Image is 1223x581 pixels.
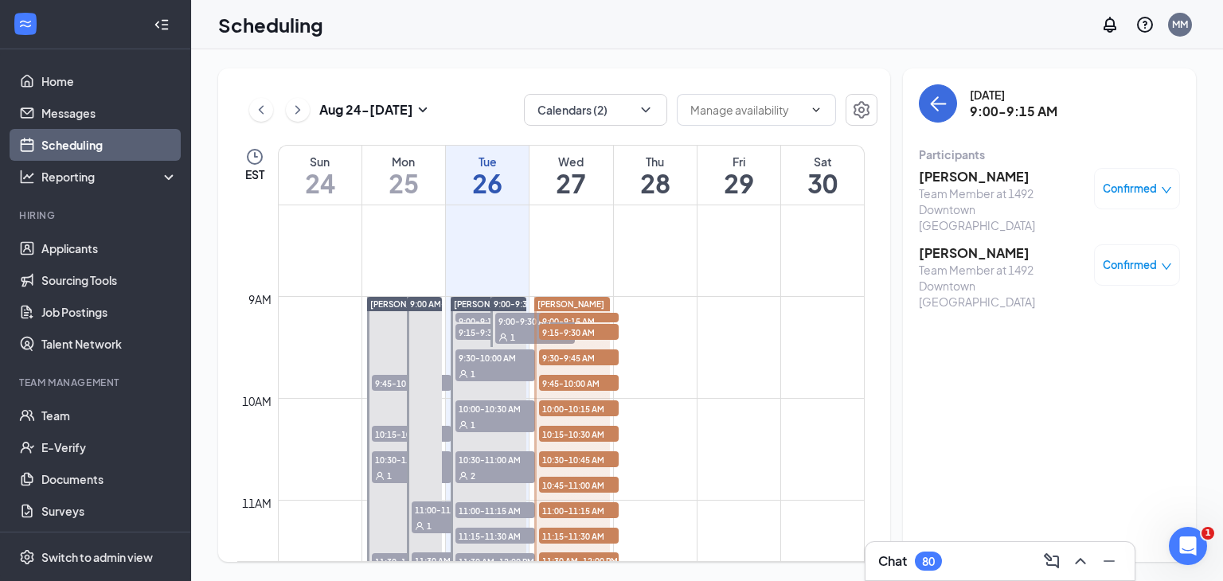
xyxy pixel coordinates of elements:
svg: Clock [245,147,264,166]
span: 10:15-10:30 AM [372,426,451,442]
span: 9:30-10:00 AM [455,349,535,365]
svg: Notifications [1100,15,1119,34]
svg: Minimize [1100,552,1119,571]
a: Sourcing Tools [41,264,178,296]
div: 9am [245,290,275,308]
a: Scheduling [41,129,178,161]
span: 1 [1202,527,1214,540]
span: 11:30 AM-12:00 PM [412,552,491,568]
svg: ComposeMessage [1042,552,1061,571]
span: [PERSON_NAME] [370,299,437,309]
iframe: Intercom live chat [1169,527,1207,565]
a: August 28, 2025 [614,146,697,205]
svg: User [459,420,468,430]
button: Calendars (2)ChevronDown [524,94,667,126]
span: 9:00-9:15 AM [539,313,619,329]
span: 2 [471,470,475,482]
span: 1 [471,419,475,431]
span: 10:15-10:30 AM [539,426,619,442]
span: 1 [510,332,515,343]
h1: 29 [697,170,780,197]
svg: ChevronRight [290,100,306,119]
div: Participants [919,146,1180,162]
div: Wed [529,154,612,170]
h1: 25 [362,170,445,197]
h1: 28 [614,170,697,197]
h1: 24 [279,170,361,197]
div: 80 [922,555,935,568]
div: Hiring [19,209,174,222]
div: Sat [781,154,864,170]
span: Confirmed [1103,257,1157,273]
svg: Collapse [154,17,170,33]
span: 1 [387,470,392,482]
span: 9:15-9:30 AM [455,324,535,340]
span: 11:15-11:30 AM [539,528,619,544]
span: 9:00-9:30 AM [494,298,546,310]
svg: User [375,471,385,481]
div: Team Member at 1492 Downtown [GEOGRAPHIC_DATA] [919,185,1086,233]
span: 11:15-11:30 AM [455,528,535,544]
span: EST [245,166,264,182]
button: ComposeMessage [1039,548,1065,574]
span: 9:45-10:00 AM [372,375,451,391]
h1: 27 [529,170,612,197]
span: 11:30 AM-12:00 PM [455,553,535,569]
a: August 24, 2025 [279,146,361,205]
span: 11:00-11:15 AM [455,502,535,518]
button: Settings [846,94,877,126]
svg: QuestionInfo [1135,15,1155,34]
div: Team Member at 1492 Downtown [GEOGRAPHIC_DATA] [919,262,1086,310]
button: ChevronUp [1068,548,1093,574]
h3: Aug 24 - [DATE] [319,101,413,119]
span: 9:00-9:30 AM [495,313,575,329]
a: Applicants [41,232,178,264]
svg: User [459,369,468,379]
h3: Chat [878,552,907,570]
span: down [1161,185,1172,196]
div: MM [1172,18,1188,31]
a: Talent Network [41,328,178,360]
button: Minimize [1096,548,1122,574]
span: 10:00-10:15 AM [539,400,619,416]
a: Job Postings [41,296,178,328]
span: 10:30-11:00 AM [455,451,535,467]
div: 10am [239,392,275,410]
svg: ChevronDown [638,102,654,118]
div: Team Management [19,376,174,389]
h1: 30 [781,170,864,197]
h3: 9:00-9:15 AM [970,103,1057,120]
div: [DATE] [970,87,1057,103]
a: August 30, 2025 [781,146,864,205]
span: 9:15-9:30 AM [539,324,619,340]
a: Surveys [41,495,178,527]
svg: ChevronLeft [253,100,269,119]
span: 11:00-11:30 AM [412,501,491,517]
svg: ChevronDown [810,103,822,116]
h3: [PERSON_NAME] [919,244,1086,262]
div: Fri [697,154,780,170]
span: 9:45-10:00 AM [539,375,619,391]
span: [PERSON_NAME] [537,299,604,309]
span: 9:00-9:15 AM [455,313,535,329]
span: 10:45-11:00 AM [539,477,619,493]
a: Home [41,65,178,97]
div: Switch to admin view [41,549,153,565]
a: Documents [41,463,178,495]
svg: User [415,521,424,531]
svg: Analysis [19,169,35,185]
a: August 26, 2025 [446,146,529,205]
h1: 26 [446,170,529,197]
span: 10:00-10:30 AM [455,400,535,416]
span: down [1161,261,1172,272]
span: Confirmed [1103,181,1157,197]
div: Thu [614,154,697,170]
svg: ArrowLeft [928,94,948,113]
svg: Settings [19,549,35,565]
span: 10:30-11:00 AM [372,451,451,467]
svg: User [498,333,508,342]
a: Messages [41,97,178,129]
button: back-button [919,84,957,123]
svg: SmallChevronDown [413,100,432,119]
